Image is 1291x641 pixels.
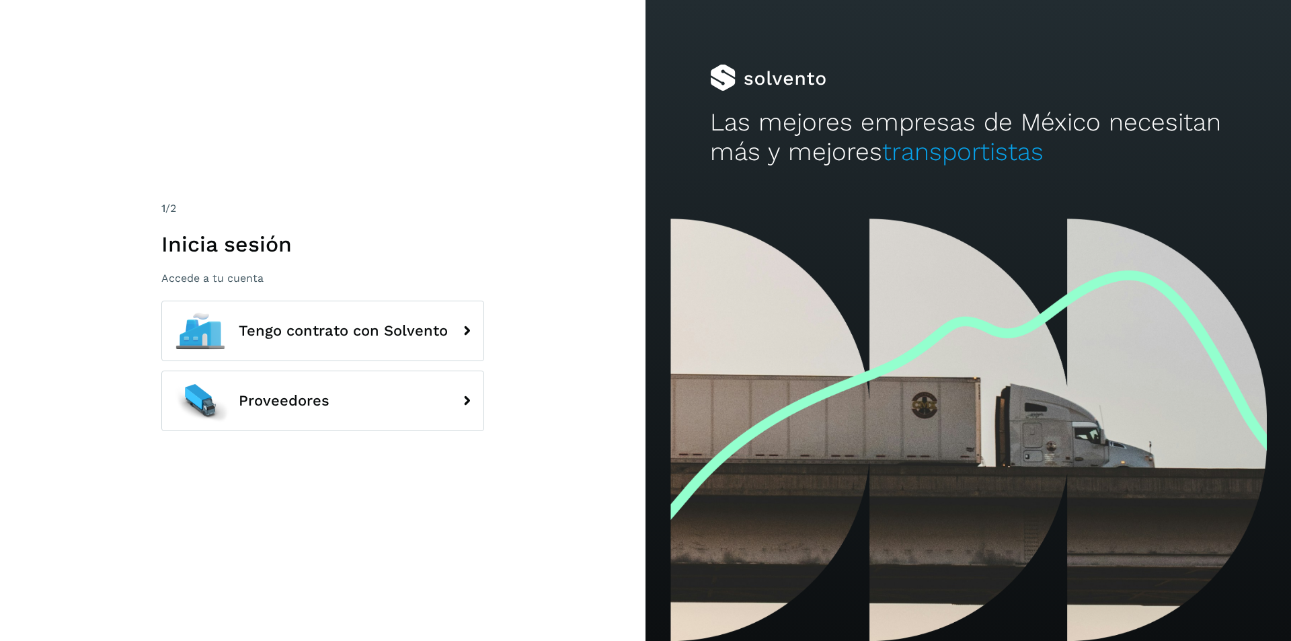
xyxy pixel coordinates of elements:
span: Proveedores [239,393,329,409]
span: Tengo contrato con Solvento [239,323,448,339]
button: Proveedores [161,371,484,431]
h2: Las mejores empresas de México necesitan más y mejores [710,108,1226,167]
span: transportistas [882,137,1044,166]
h1: Inicia sesión [161,231,484,257]
span: 1 [161,202,165,215]
p: Accede a tu cuenta [161,272,484,285]
div: /2 [161,200,484,217]
button: Tengo contrato con Solvento [161,301,484,361]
